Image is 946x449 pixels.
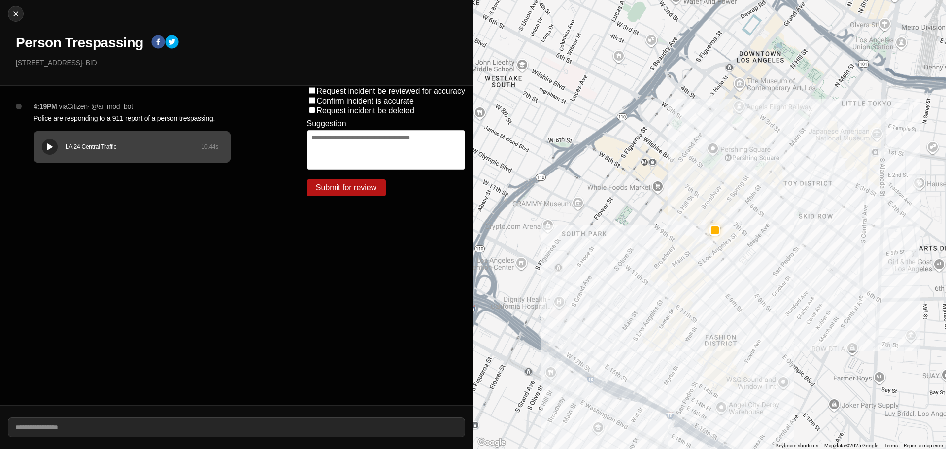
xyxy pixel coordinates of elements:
label: Suggestion [307,119,346,128]
p: via Citizen · @ ai_mod_bot [59,102,133,111]
a: Open this area in Google Maps (opens a new window) [475,436,508,449]
label: Request incident be reviewed for accuracy [317,87,466,95]
p: 4:19PM [34,102,57,111]
a: Report a map error [904,443,943,448]
div: 10.44 s [201,143,218,151]
a: Terms (opens in new tab) [884,443,898,448]
button: facebook [151,35,165,51]
button: Submit for review [307,179,386,196]
button: cancel [8,6,24,22]
button: Keyboard shortcuts [776,442,818,449]
label: Confirm incident is accurate [317,97,414,105]
p: Police are responding to a 911 report of a person trespassing. [34,113,268,123]
span: Map data ©2025 Google [824,443,878,448]
img: Google [475,436,508,449]
h1: Person Trespassing [16,34,143,52]
img: cancel [11,9,21,19]
label: Request incident be deleted [317,106,414,115]
button: twitter [165,35,179,51]
p: [STREET_ADDRESS] · BID [16,58,465,68]
div: LA 24 Central Traffic [66,143,201,151]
